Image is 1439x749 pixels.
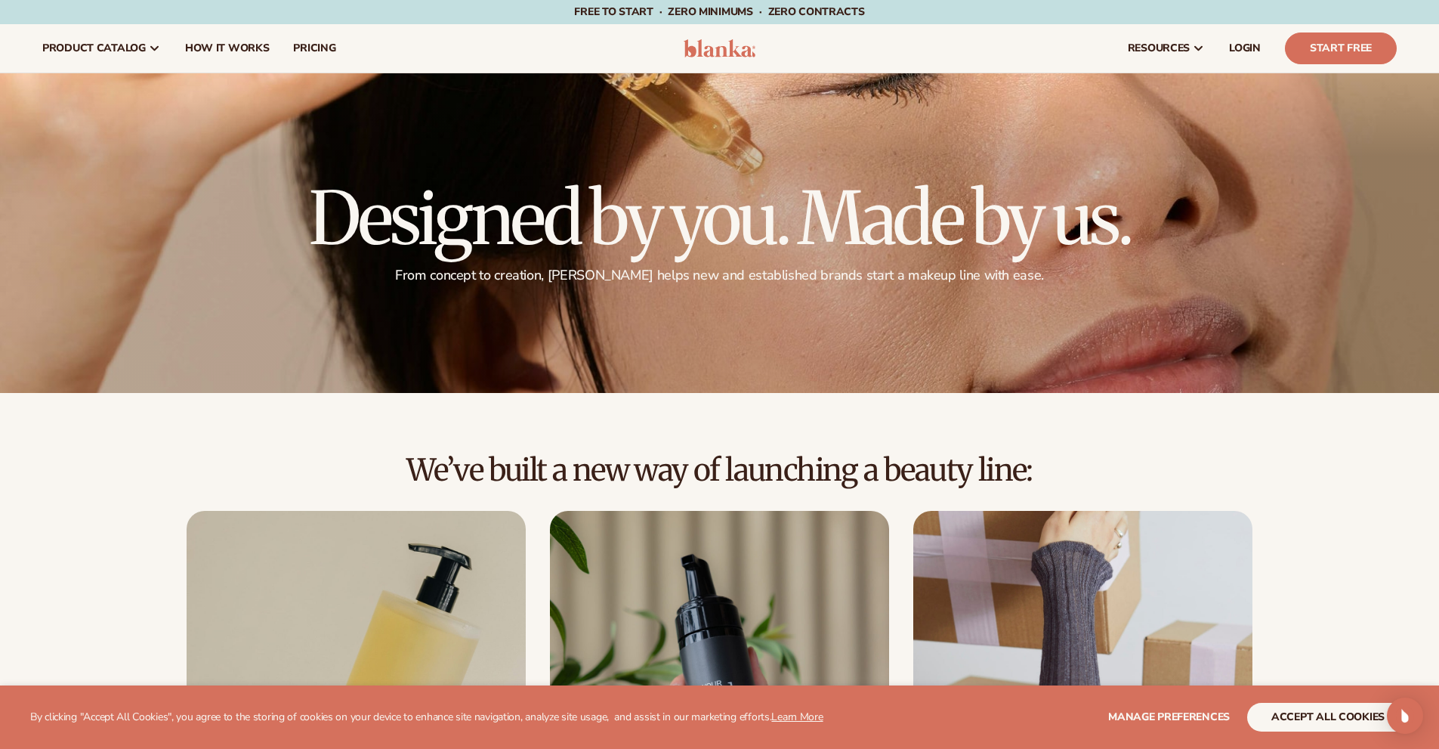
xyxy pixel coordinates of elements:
span: product catalog [42,42,146,54]
a: resources [1116,24,1217,73]
a: How It Works [173,24,282,73]
a: LOGIN [1217,24,1273,73]
p: By clicking "Accept All Cookies", you agree to the storing of cookies on your device to enhance s... [30,711,823,724]
span: How It Works [185,42,270,54]
h1: Designed by you. Made by us. [309,182,1131,255]
a: Start Free [1285,32,1397,64]
span: Manage preferences [1108,710,1230,724]
div: Open Intercom Messenger [1387,698,1423,734]
span: Free to start · ZERO minimums · ZERO contracts [574,5,864,19]
a: pricing [281,24,347,73]
a: Learn More [771,710,823,724]
img: logo [684,39,755,57]
span: LOGIN [1229,42,1261,54]
span: resources [1128,42,1190,54]
span: pricing [293,42,335,54]
a: product catalog [30,24,173,73]
button: accept all cookies [1247,703,1409,732]
h2: We’ve built a new way of launching a beauty line: [42,453,1397,487]
p: From concept to creation, [PERSON_NAME] helps new and established brands start a makeup line with... [309,267,1131,284]
button: Manage preferences [1108,703,1230,732]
